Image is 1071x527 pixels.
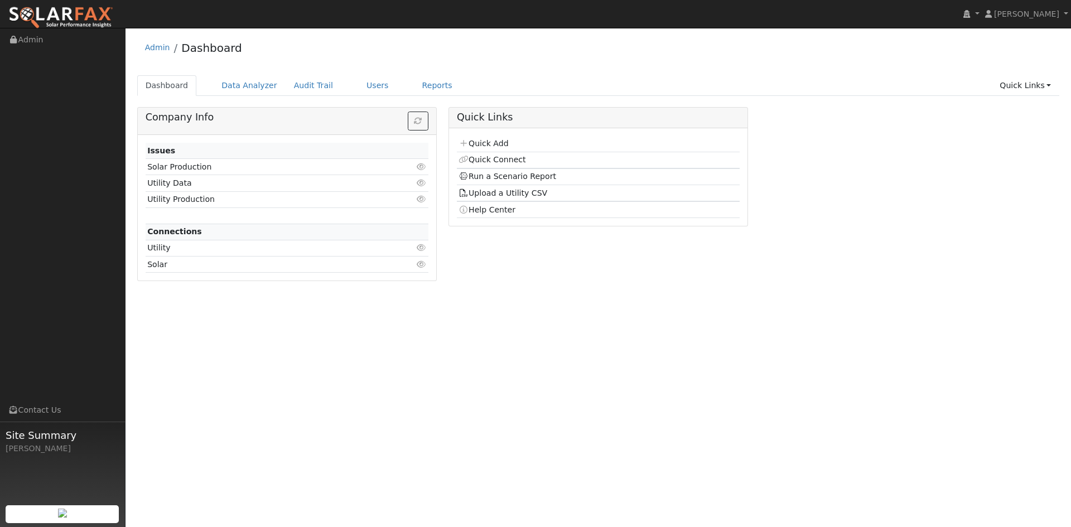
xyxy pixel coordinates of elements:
[147,146,175,155] strong: Issues
[147,227,202,236] strong: Connections
[146,175,383,191] td: Utility Data
[146,257,383,273] td: Solar
[6,428,119,443] span: Site Summary
[457,112,740,123] h5: Quick Links
[459,172,556,181] a: Run a Scenario Report
[286,75,341,96] a: Audit Trail
[146,240,383,256] td: Utility
[459,188,547,197] a: Upload a Utility CSV
[417,163,427,171] i: Click to view
[6,443,119,455] div: [PERSON_NAME]
[358,75,397,96] a: Users
[146,112,428,123] h5: Company Info
[417,195,427,203] i: Click to view
[459,205,515,214] a: Help Center
[994,9,1059,18] span: [PERSON_NAME]
[8,6,113,30] img: SolarFax
[459,139,508,148] a: Quick Add
[417,179,427,187] i: Click to view
[181,41,242,55] a: Dashboard
[213,75,286,96] a: Data Analyzer
[145,43,170,52] a: Admin
[459,155,525,164] a: Quick Connect
[137,75,197,96] a: Dashboard
[991,75,1059,96] a: Quick Links
[417,244,427,252] i: Click to view
[146,159,383,175] td: Solar Production
[417,260,427,268] i: Click to view
[146,191,383,207] td: Utility Production
[414,75,461,96] a: Reports
[58,509,67,518] img: retrieve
